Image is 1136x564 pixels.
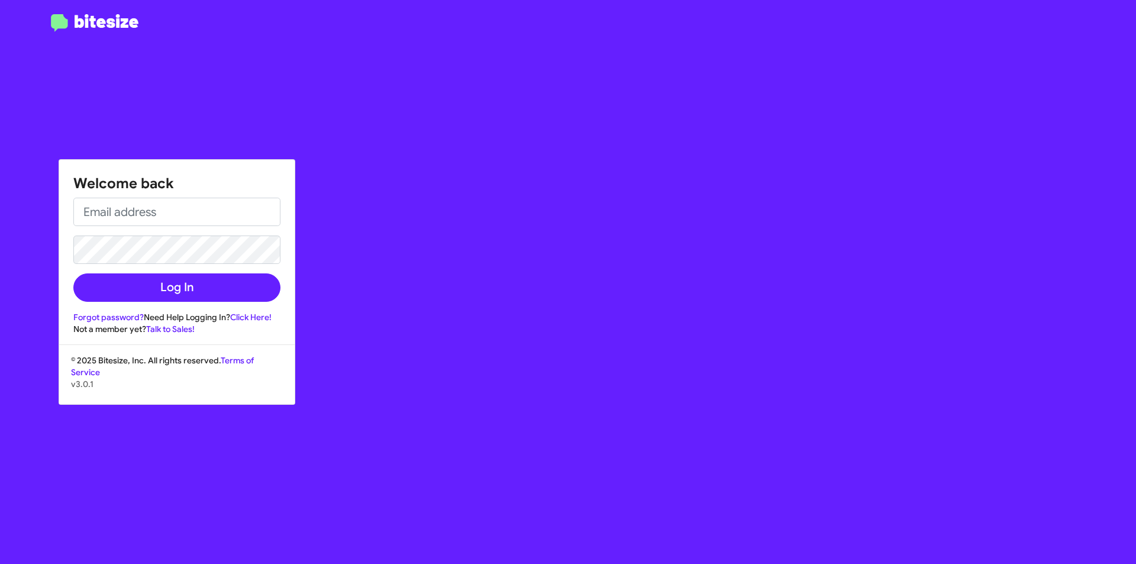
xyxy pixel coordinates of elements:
h1: Welcome back [73,174,280,193]
div: Need Help Logging In? [73,311,280,323]
a: Talk to Sales! [146,324,195,334]
p: v3.0.1 [71,378,283,390]
input: Email address [73,198,280,226]
a: Click Here! [230,312,272,323]
a: Forgot password? [73,312,144,323]
div: Not a member yet? [73,323,280,335]
button: Log In [73,273,280,302]
div: © 2025 Bitesize, Inc. All rights reserved. [59,354,295,404]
